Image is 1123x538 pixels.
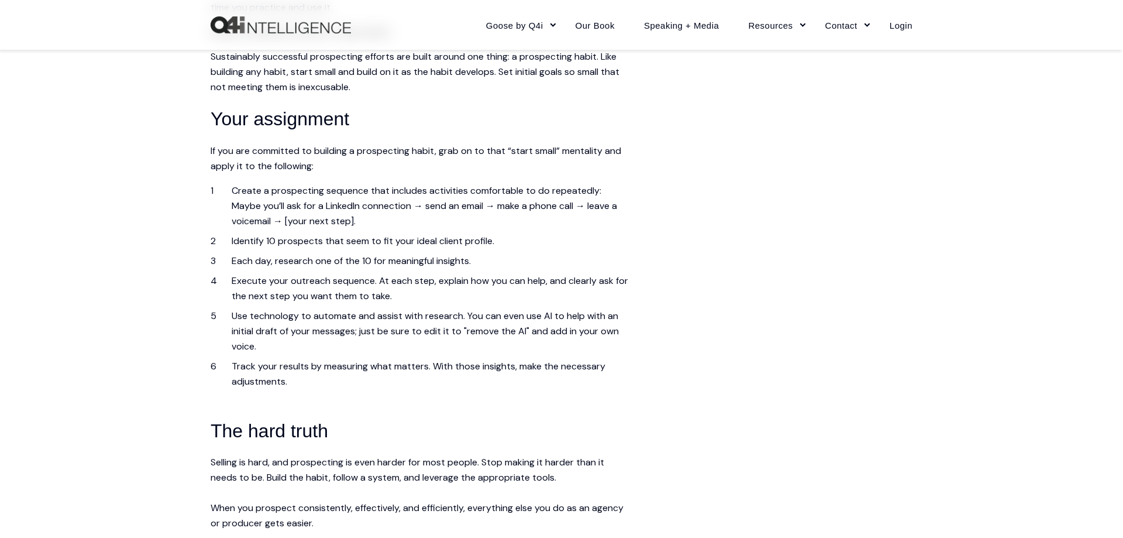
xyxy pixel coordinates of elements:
[232,359,632,389] li: Track your results by measuring what matters. With those insights, make the necessary adjustments.
[232,309,632,354] li: Use technology to automate and assist with research. You can even use AI to help with an initial ...
[232,273,632,304] li: Execute your outreach sequence. At each step, explain how you can help, and clearly ask for the n...
[211,16,351,34] img: Q4intelligence, LLC logo
[211,16,351,34] a: Back to Home
[232,253,632,269] li: Each day, research one of the 10 for meaningful insights.
[232,234,632,249] li: Identify 10 prospects that seem to fit your ideal client profile.
[211,49,632,95] p: Sustainably successful prospecting efforts are built around one thing: a prospecting habit. Like ...
[861,392,1123,538] iframe: Chat Widget
[211,104,632,134] h3: Your assignment
[211,143,632,174] p: If you are committed to building a prospecting habit, grab on to that “start small” mentality and...
[211,420,328,441] span: The hard truth
[232,183,632,229] li: Create a prospecting sequence that includes activities comfortable to do repeatedly: Maybe you’ll...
